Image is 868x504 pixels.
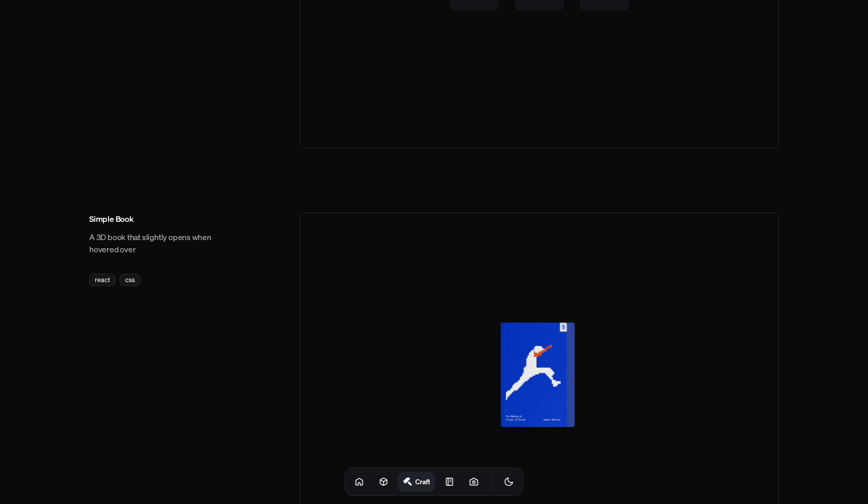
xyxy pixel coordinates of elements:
[499,472,519,492] button: Toggle Theme
[120,274,140,286] div: css
[89,213,219,225] h3: Simple Book
[398,472,436,492] a: Craft
[415,477,430,486] h1: Craft
[89,274,116,286] div: react
[89,231,219,255] p: A 3D book that slightly opens when hovered over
